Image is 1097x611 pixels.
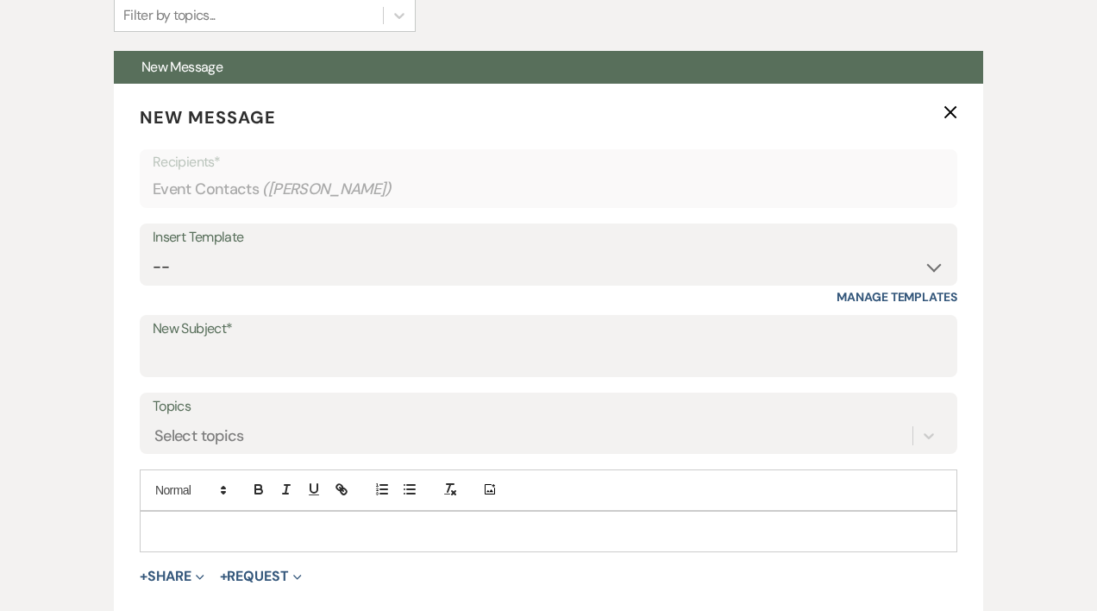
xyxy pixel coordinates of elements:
button: Share [140,570,204,583]
label: New Subject* [153,317,944,342]
span: + [140,570,147,583]
div: Filter by topics... [123,5,216,26]
span: New Message [140,106,276,129]
div: Insert Template [153,225,944,250]
p: Recipients* [153,151,944,173]
div: Event Contacts [153,173,944,206]
div: Select topics [154,424,244,447]
span: ( [PERSON_NAME] ) [262,178,392,201]
span: + [220,570,228,583]
span: New Message [141,58,223,76]
label: Topics [153,394,944,419]
a: Manage Templates [837,289,957,305]
button: Request [220,570,302,583]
